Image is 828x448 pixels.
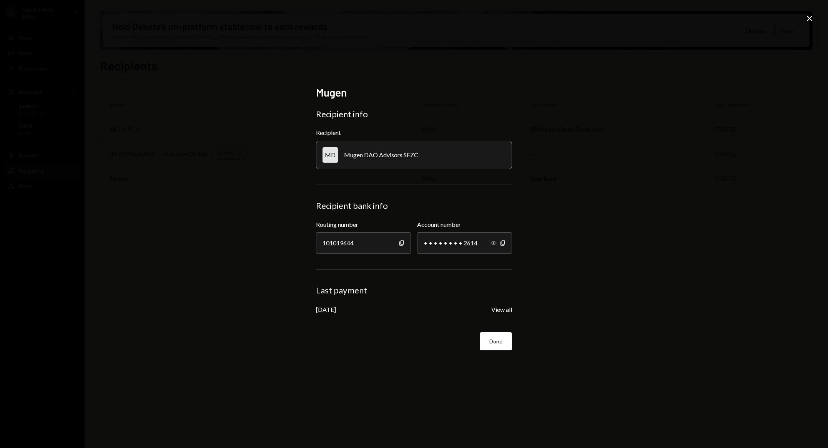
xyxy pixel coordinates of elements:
[491,306,512,314] button: View all
[344,151,418,158] div: Mugen DAO Advisors SEZC
[323,147,338,163] div: MD
[316,85,512,100] h2: Mugen
[316,220,411,229] label: Routing number
[417,232,512,254] div: • • • • • • • • 2614
[316,285,512,296] div: Last payment
[316,232,411,254] div: 101019644
[316,109,512,120] div: Recipient info
[316,200,512,211] div: Recipient bank info
[417,220,512,229] label: Account number
[316,306,336,313] div: [DATE]
[316,129,512,136] div: Recipient
[480,332,512,350] button: Done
